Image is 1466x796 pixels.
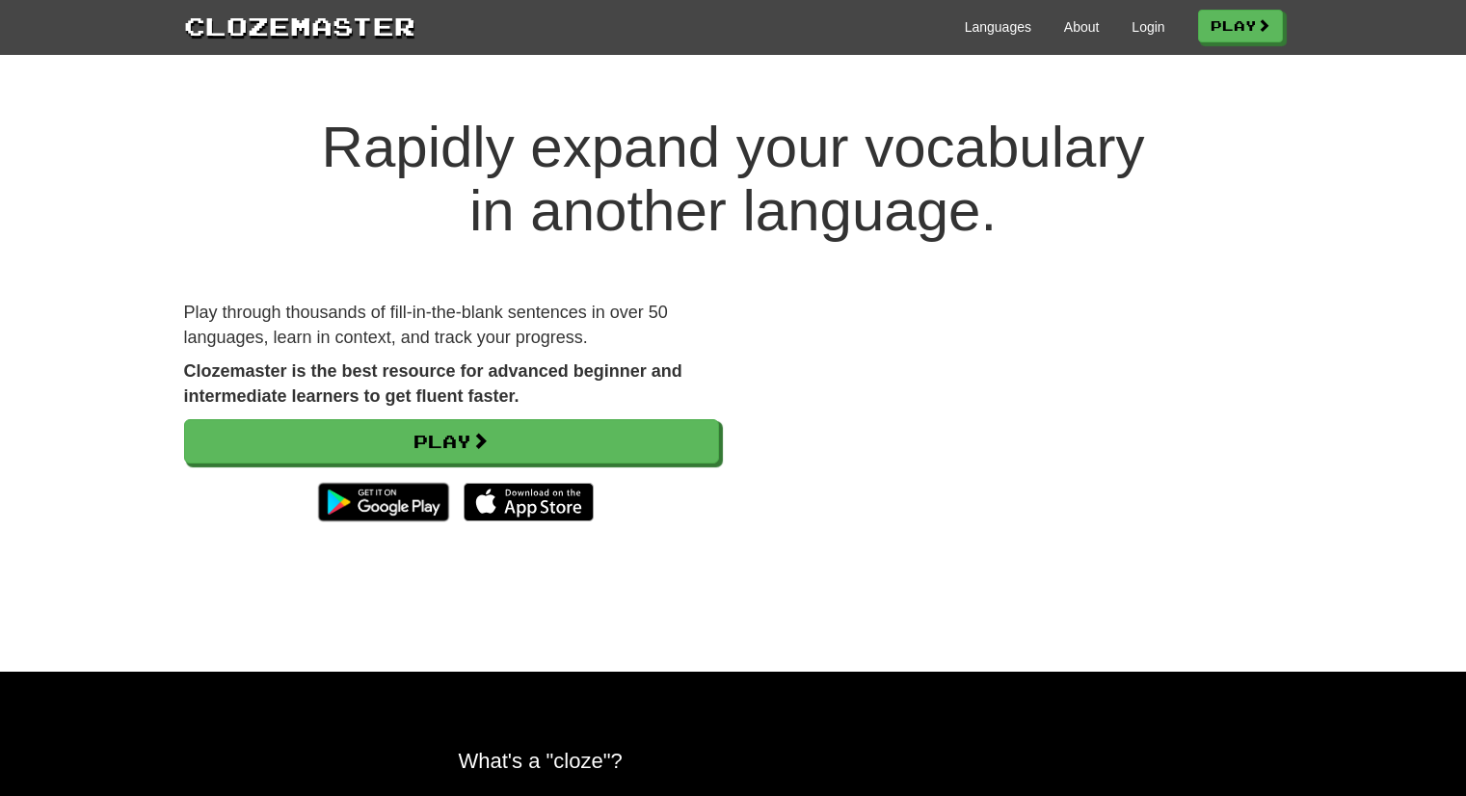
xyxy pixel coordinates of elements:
a: Languages [965,17,1031,37]
a: Clozemaster [184,8,415,43]
a: Play [184,419,719,464]
a: Login [1132,17,1164,37]
img: Download_on_the_App_Store_Badge_US-UK_135x40-25178aeef6eb6b83b96f5f2d004eda3bffbb37122de64afbaef7... [464,483,594,521]
h2: What's a "cloze"? [459,749,1008,773]
strong: Clozemaster is the best resource for advanced beginner and intermediate learners to get fluent fa... [184,361,682,406]
a: About [1064,17,1100,37]
a: Play [1198,10,1283,42]
img: Get it on Google Play [308,473,458,531]
p: Play through thousands of fill-in-the-blank sentences in over 50 languages, learn in context, and... [184,301,719,350]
